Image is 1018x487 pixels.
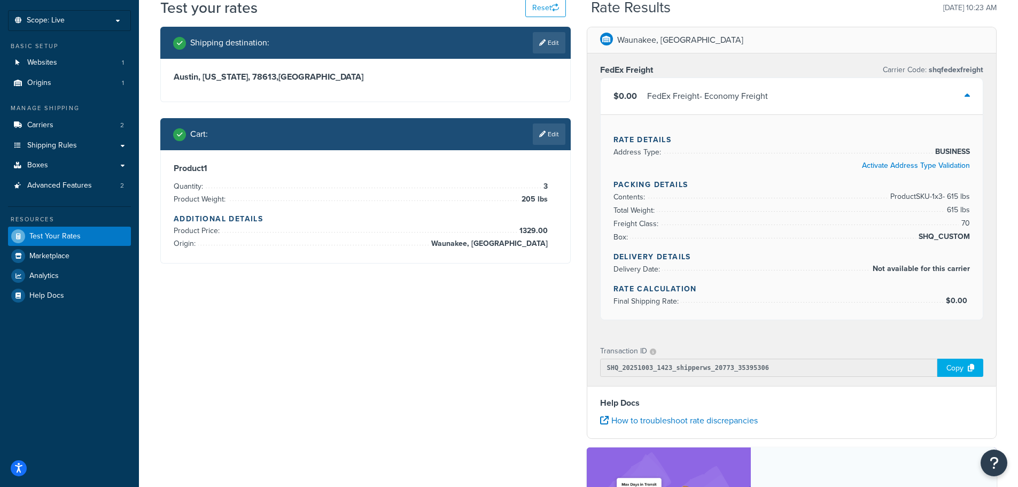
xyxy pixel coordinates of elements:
span: 205 lbs [519,193,548,206]
a: Origins1 [8,73,131,93]
span: Quantity: [174,181,206,192]
p: [DATE] 10:23 AM [943,1,997,16]
h4: Help Docs [600,397,984,409]
h2: Shipping destination : [190,38,269,48]
span: 1 [122,79,124,88]
span: Boxes [27,161,48,170]
a: Analytics [8,266,131,285]
span: Waunakee, [GEOGRAPHIC_DATA] [429,237,548,250]
a: Edit [533,123,565,145]
p: Waunakee, [GEOGRAPHIC_DATA] [617,33,743,48]
a: Advanced Features2 [8,176,131,196]
span: Shipping Rules [27,141,77,150]
span: Websites [27,58,57,67]
li: Websites [8,53,131,73]
p: Carrier Code: [883,63,983,78]
li: Carriers [8,115,131,135]
span: BUSINESS [932,145,970,158]
span: Advanced Features [27,181,92,190]
a: Shipping Rules [8,136,131,156]
span: Delivery Date: [613,264,663,275]
span: Product Price: [174,225,222,236]
div: Basic Setup [8,42,131,51]
a: Boxes [8,156,131,175]
span: Scope: Live [27,16,65,25]
span: Freight Class: [613,218,661,229]
span: 1 [122,58,124,67]
h4: Delivery Details [613,251,970,262]
span: Carriers [27,121,53,130]
span: 2 [120,121,124,130]
h4: Packing Details [613,179,970,190]
span: 2 [120,181,124,190]
span: 615 lbs [944,204,970,217]
span: Total Weight: [613,205,657,216]
li: Origins [8,73,131,93]
span: 1329.00 [517,225,548,237]
h3: Austin, [US_STATE], 78613 , [GEOGRAPHIC_DATA] [174,72,557,82]
span: Final Shipping Rate: [613,296,681,307]
a: Help Docs [8,286,131,305]
h4: Additional Details [174,213,557,225]
h2: Cart : [190,129,208,139]
a: Websites1 [8,53,131,73]
span: Box: [613,231,631,243]
a: Test Your Rates [8,227,131,246]
span: Analytics [29,272,59,281]
span: $0.00 [613,90,637,102]
div: Manage Shipping [8,104,131,113]
span: Product Weight: [174,194,228,205]
a: Carriers2 [8,115,131,135]
span: Address Type: [613,146,664,158]
span: Product SKU-1 x 3 - 615 lbs [888,190,970,203]
a: Edit [533,32,565,53]
a: Activate Address Type Validation [862,160,970,171]
div: FedEx Freight - Economy Freight [647,89,768,104]
div: Resources [8,215,131,224]
p: Transaction ID [600,344,647,359]
a: Marketplace [8,246,131,266]
span: Not available for this carrier [870,262,970,275]
span: $0.00 [946,295,970,306]
span: Test Your Rates [29,232,81,241]
h4: Rate Calculation [613,283,970,295]
li: Advanced Features [8,176,131,196]
span: Contents: [613,191,648,203]
span: 70 [959,217,970,230]
a: How to troubleshoot rate discrepancies [600,414,758,427]
span: Origin: [174,238,198,249]
span: Help Docs [29,291,64,300]
div: Copy [937,359,983,377]
button: Open Resource Center [981,450,1007,476]
span: shqfedexfreight [927,64,983,75]
h3: FedEx Freight [600,65,653,75]
h4: Rate Details [613,134,970,145]
span: 3 [541,180,548,193]
span: Origins [27,79,51,88]
span: SHQ_CUSTOM [916,230,970,243]
span: Marketplace [29,252,69,261]
h3: Product 1 [174,163,557,174]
